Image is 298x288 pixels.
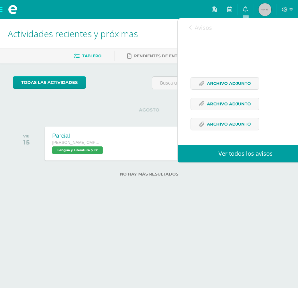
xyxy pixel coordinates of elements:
[127,51,189,61] a: Pendientes de entrega
[23,138,30,146] div: 15
[259,3,271,16] img: 45x45
[191,98,259,110] a: Archivo Adjunto
[207,78,251,89] span: Archivo Adjunto
[207,118,251,130] span: Archivo Adjunto
[191,77,259,90] a: Archivo Adjunto
[129,107,170,113] span: AGOSTO
[191,118,259,130] a: Archivo Adjunto
[52,140,100,145] span: [PERSON_NAME] CMP Bachillerato en CCLL con Orientación en Computación
[13,76,86,89] a: todas las Actividades
[195,24,212,31] span: Avisos
[13,172,285,177] label: No hay más resultados
[134,53,189,58] span: Pendientes de entrega
[152,77,285,89] input: Busca una actividad próxima aquí...
[52,146,103,154] span: Lengua y Literatura 5 'B'
[8,28,138,40] span: Actividades recientes y próximas
[74,51,101,61] a: Tablero
[52,133,104,139] div: Parcial
[207,98,251,110] span: Archivo Adjunto
[258,23,270,30] span: 1643
[82,53,101,58] span: Tablero
[23,134,30,138] div: VIE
